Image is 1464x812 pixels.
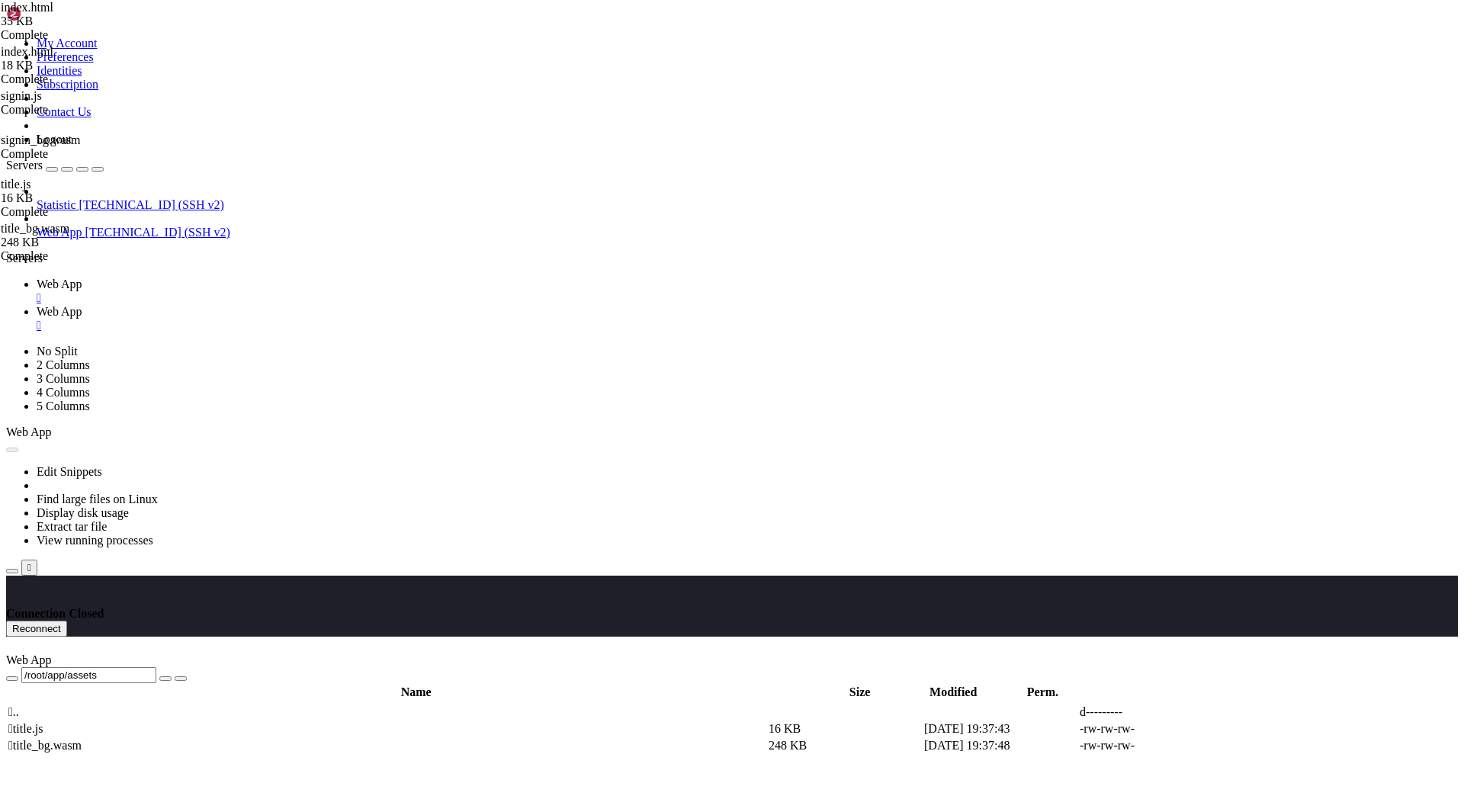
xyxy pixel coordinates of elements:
[1,89,42,102] span: signin.js
[1,205,153,219] div: Complete
[1,45,153,72] span: index.html
[1,236,153,249] div: 248 KB
[1,72,153,86] div: Complete
[1,45,53,58] span: index.html
[1,133,80,146] span: signin_bg.wasm
[1,147,153,161] div: Complete
[1,1,153,28] span: index.html
[1,1,53,14] span: index.html
[1,28,153,42] div: Complete
[1,222,69,235] span: title_bg.wasm
[1,191,153,205] div: 16 KB
[1,103,153,117] div: Complete
[1,178,31,191] span: title.js
[1,222,153,249] span: title_bg.wasm
[1,249,153,263] div: Complete
[1,59,153,72] div: 18 KB
[1,178,153,205] span: title.js
[1,14,153,28] div: 35 KB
